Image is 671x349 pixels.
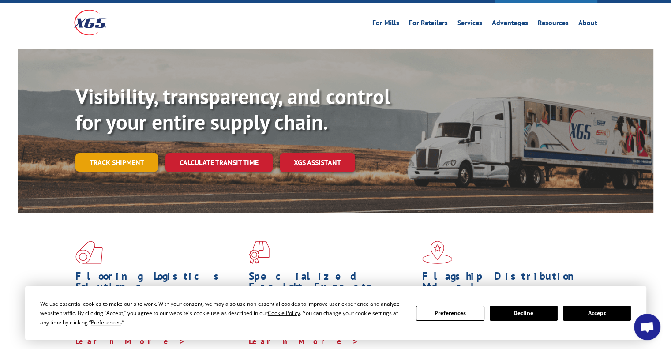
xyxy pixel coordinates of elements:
[268,309,300,317] span: Cookie Policy
[75,241,103,264] img: xgs-icon-total-supply-chain-intelligence-red
[409,19,448,29] a: For Retailers
[563,306,631,321] button: Accept
[634,314,660,340] div: Open chat
[422,271,589,296] h1: Flagship Distribution Model
[490,306,558,321] button: Decline
[492,19,528,29] a: Advantages
[75,153,158,172] a: Track shipment
[91,319,121,326] span: Preferences
[75,336,185,346] a: Learn More >
[249,271,416,296] h1: Specialized Freight Experts
[75,83,390,135] b: Visibility, transparency, and control for your entire supply chain.
[280,153,355,172] a: XGS ASSISTANT
[40,299,405,327] div: We use essential cookies to make our site work. With your consent, we may also use non-essential ...
[538,19,569,29] a: Resources
[165,153,273,172] a: Calculate transit time
[75,271,242,296] h1: Flooring Logistics Solutions
[422,241,453,264] img: xgs-icon-flagship-distribution-model-red
[416,306,484,321] button: Preferences
[249,336,359,346] a: Learn More >
[578,19,597,29] a: About
[249,241,270,264] img: xgs-icon-focused-on-flooring-red
[372,19,399,29] a: For Mills
[25,286,646,340] div: Cookie Consent Prompt
[457,19,482,29] a: Services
